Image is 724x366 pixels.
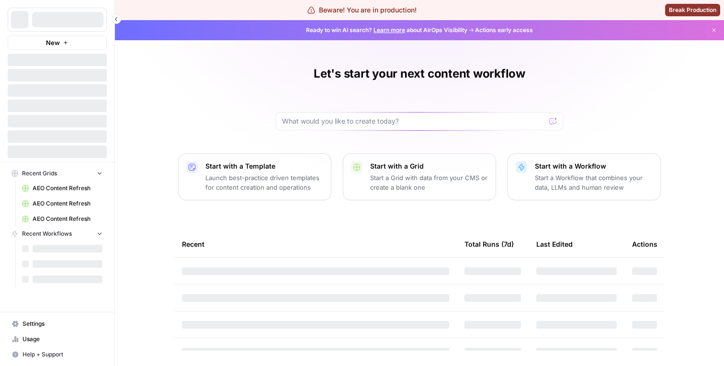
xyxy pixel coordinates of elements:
[307,5,417,15] div: Beware! You are in production!
[46,38,60,47] span: New
[370,161,488,171] p: Start with a Grid
[535,161,653,171] p: Start with a Workflow
[18,181,107,196] a: AEO Content Refresh
[33,184,102,193] span: AEO Content Refresh
[33,215,102,223] span: AEO Content Refresh
[205,173,323,192] p: Launch best-practice driven templates for content creation and operations
[370,173,488,192] p: Start a Grid with data from your CMS or create a blank one
[178,153,331,200] button: Start with a TemplateLaunch best-practice driven templates for content creation and operations
[18,211,107,227] a: AEO Content Refresh
[23,320,102,328] span: Settings
[464,231,514,257] div: Total Runs (7d)
[343,153,496,200] button: Start with a GridStart a Grid with data from your CMS or create a blank one
[282,116,545,126] input: What would you like to create today?
[205,161,323,171] p: Start with a Template
[33,199,102,208] span: AEO Content Refresh
[22,169,57,178] span: Recent Grids
[535,173,653,192] p: Start a Workflow that combines your data, LLMs and human review
[508,153,661,200] button: Start with a WorkflowStart a Workflow that combines your data, LLMs and human review
[373,26,405,34] a: Learn more
[536,231,573,257] div: Last Edited
[8,227,107,241] button: Recent Workflows
[632,231,657,257] div: Actions
[23,335,102,343] span: Usage
[8,35,107,50] button: New
[8,316,107,332] a: Settings
[314,66,525,81] h1: Let's start your next content workflow
[8,332,107,347] a: Usage
[23,350,102,359] span: Help + Support
[306,26,467,34] span: Ready to win AI search? about AirOps Visibility
[669,6,716,14] span: Break Production
[665,4,720,16] button: Break Production
[18,196,107,211] a: AEO Content Refresh
[8,347,107,362] button: Help + Support
[8,166,107,181] button: Recent Grids
[475,26,533,34] span: Actions early access
[182,231,449,257] div: Recent
[22,229,72,238] span: Recent Workflows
